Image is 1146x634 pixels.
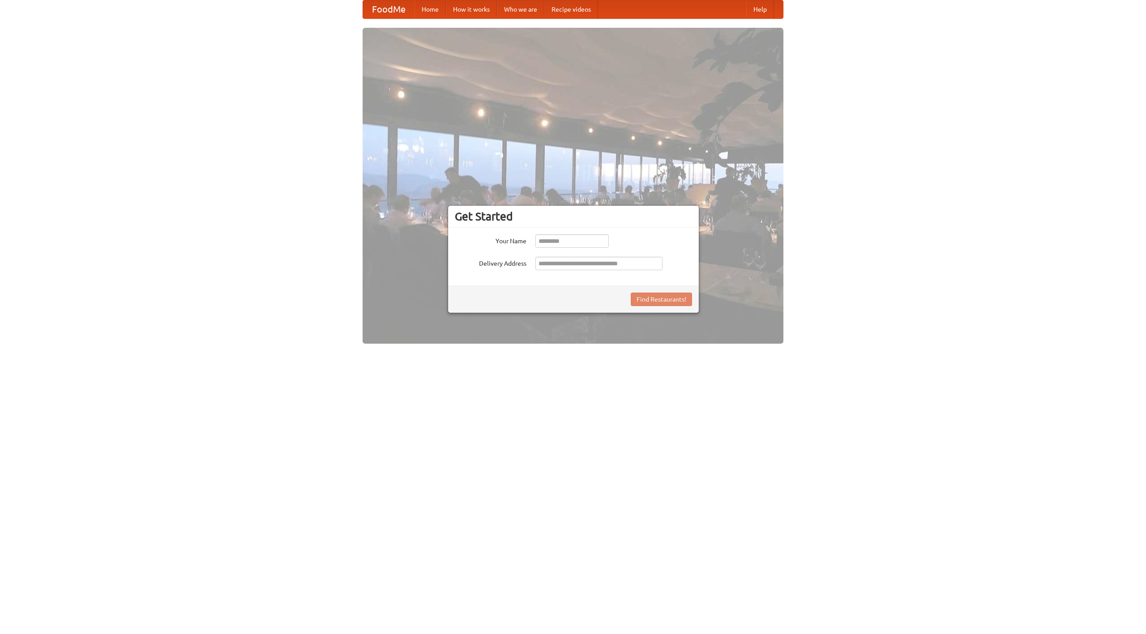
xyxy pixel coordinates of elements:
label: Your Name [455,234,526,246]
a: How it works [446,0,497,18]
a: Help [746,0,774,18]
a: Recipe videos [544,0,598,18]
a: Who we are [497,0,544,18]
button: Find Restaurants! [631,293,692,306]
a: FoodMe [363,0,415,18]
h3: Get Started [455,210,692,223]
label: Delivery Address [455,257,526,268]
a: Home [415,0,446,18]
